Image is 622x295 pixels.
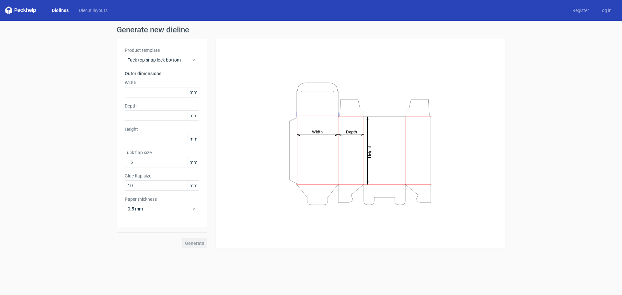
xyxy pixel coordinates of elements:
h3: Outer dimensions [125,70,199,77]
a: Dielines [47,7,74,14]
a: Diecut layouts [74,7,113,14]
label: Product template [125,47,199,53]
label: Tuck flap size [125,149,199,156]
span: Tuck top snap lock bottom [128,57,191,63]
label: Width [125,79,199,86]
span: mm [188,157,199,167]
tspan: Height [367,146,372,158]
label: Height [125,126,199,132]
label: Paper thickness [125,196,199,202]
span: mm [188,87,199,97]
tspan: Depth [346,129,357,134]
span: 0.5 mm [128,206,191,212]
tspan: Width [312,129,323,134]
a: Register [567,7,594,14]
a: Log in [594,7,617,14]
h1: Generate new dieline [117,26,505,34]
span: mm [188,111,199,120]
label: Glue flap size [125,173,199,179]
span: mm [188,181,199,190]
label: Depth [125,103,199,109]
span: mm [188,134,199,144]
